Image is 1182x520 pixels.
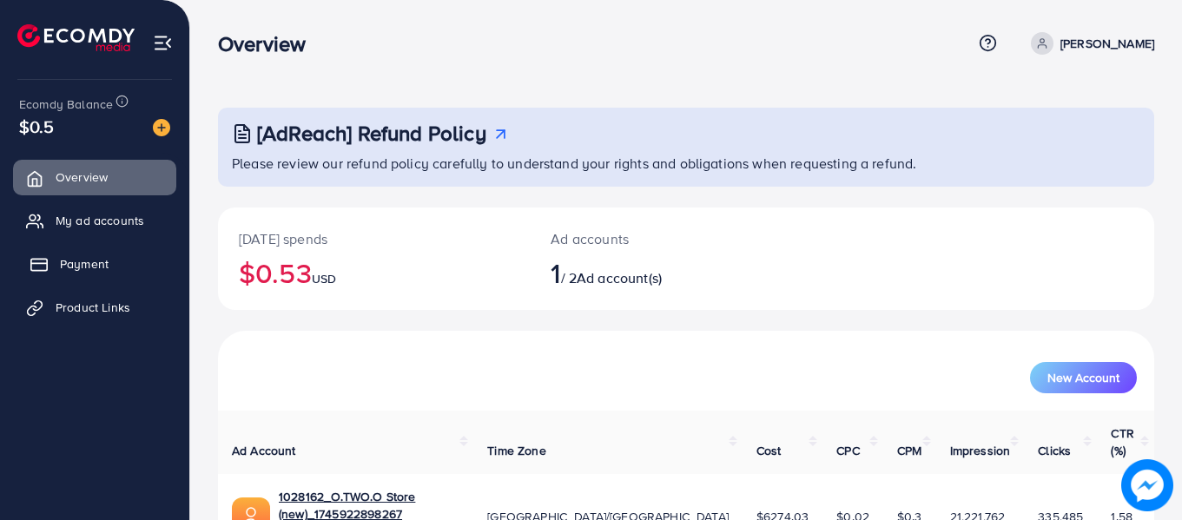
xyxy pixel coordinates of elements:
a: Product Links [13,290,176,325]
span: Product Links [56,299,130,316]
h3: Overview [218,31,320,56]
p: Please review our refund policy carefully to understand your rights and obligations when requesti... [232,153,1144,174]
span: New Account [1047,372,1119,384]
img: image [1121,459,1173,511]
span: My ad accounts [56,212,144,229]
h2: $0.53 [239,256,509,289]
a: Overview [13,160,176,194]
span: Clicks [1038,442,1071,459]
span: CPM [897,442,921,459]
img: image [153,119,170,136]
a: [PERSON_NAME] [1024,32,1154,55]
span: $0.5 [19,114,55,139]
span: Cost [756,442,782,459]
span: Impression [950,442,1011,459]
span: CPC [836,442,859,459]
h2: / 2 [551,256,743,289]
img: logo [17,24,135,51]
span: CTR (%) [1111,425,1133,459]
p: Ad accounts [551,228,743,249]
span: USD [312,270,336,287]
p: [DATE] spends [239,228,509,249]
span: Time Zone [487,442,545,459]
h3: [AdReach] Refund Policy [257,121,486,146]
img: menu [153,33,173,53]
span: Ad account(s) [577,268,662,287]
p: [PERSON_NAME] [1060,33,1154,54]
span: Ad Account [232,442,296,459]
button: New Account [1030,362,1137,393]
a: Payment [13,247,176,281]
span: 1 [551,253,560,293]
span: Overview [56,168,108,186]
span: Ecomdy Balance [19,95,113,113]
span: Payment [60,255,109,273]
a: My ad accounts [13,203,176,238]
